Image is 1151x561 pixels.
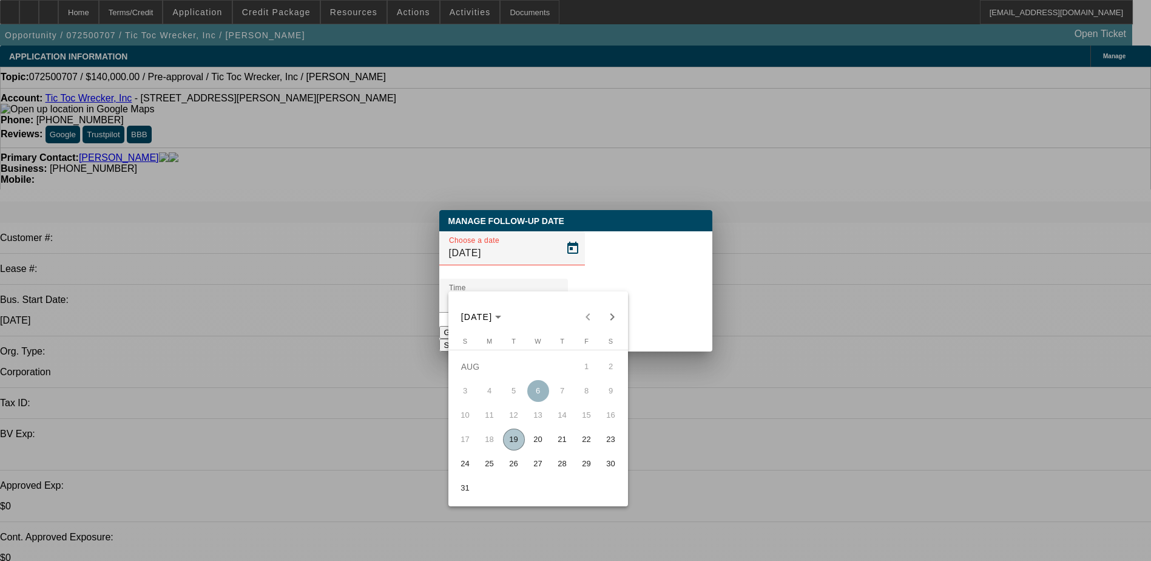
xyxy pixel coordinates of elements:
[527,429,549,450] span: 20
[454,380,476,402] span: 3
[478,452,502,476] button: August 25, 2025
[527,453,549,475] span: 27
[599,403,623,427] button: August 16, 2025
[503,380,525,402] span: 5
[576,404,598,426] span: 15
[502,452,526,476] button: August 26, 2025
[503,429,525,450] span: 19
[552,453,573,475] span: 28
[527,404,549,426] span: 13
[600,305,624,329] button: Next month
[600,404,622,426] span: 16
[454,477,476,499] span: 31
[527,380,549,402] span: 6
[453,355,575,379] td: AUG
[535,338,541,345] span: W
[600,356,622,378] span: 2
[479,453,501,475] span: 25
[600,380,622,402] span: 9
[576,356,598,378] span: 1
[454,453,476,475] span: 24
[600,453,622,475] span: 30
[600,429,622,450] span: 23
[560,338,564,345] span: T
[478,379,502,403] button: August 4, 2025
[503,453,525,475] span: 26
[575,427,599,452] button: August 22, 2025
[502,427,526,452] button: August 19, 2025
[487,338,492,345] span: M
[526,427,550,452] button: August 20, 2025
[454,404,476,426] span: 10
[463,338,467,345] span: S
[453,403,478,427] button: August 10, 2025
[461,312,493,322] span: [DATE]
[576,453,598,475] span: 29
[575,355,599,379] button: August 1, 2025
[453,379,478,403] button: August 3, 2025
[503,404,525,426] span: 12
[550,379,575,403] button: August 7, 2025
[526,452,550,476] button: August 27, 2025
[479,380,501,402] span: 4
[552,429,573,450] span: 21
[599,452,623,476] button: August 30, 2025
[550,452,575,476] button: August 28, 2025
[454,429,476,450] span: 17
[576,429,598,450] span: 22
[599,427,623,452] button: August 23, 2025
[552,380,573,402] span: 7
[550,427,575,452] button: August 21, 2025
[502,403,526,427] button: August 12, 2025
[479,404,501,426] span: 11
[526,403,550,427] button: August 13, 2025
[575,379,599,403] button: August 8, 2025
[453,452,478,476] button: August 24, 2025
[526,379,550,403] button: August 6, 2025
[552,404,573,426] span: 14
[599,379,623,403] button: August 9, 2025
[584,338,589,345] span: F
[576,380,598,402] span: 8
[453,476,478,500] button: August 31, 2025
[575,452,599,476] button: August 29, 2025
[511,338,516,345] span: T
[599,355,623,379] button: August 2, 2025
[550,403,575,427] button: August 14, 2025
[456,306,507,328] button: Choose month and year
[479,429,501,450] span: 18
[502,379,526,403] button: August 5, 2025
[478,427,502,452] button: August 18, 2025
[609,338,613,345] span: S
[453,427,478,452] button: August 17, 2025
[575,403,599,427] button: August 15, 2025
[478,403,502,427] button: August 11, 2025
